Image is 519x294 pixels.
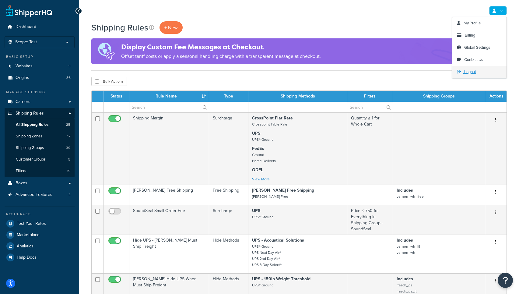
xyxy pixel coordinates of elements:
span: Dashboard [16,24,36,30]
strong: UPS - 150lb Weight Threshold [252,276,310,282]
span: Contact Us [464,57,483,62]
span: 36 [66,75,71,80]
a: Websites 3 [5,61,75,72]
a: Shipping Groups 39 [5,142,75,154]
strong: UPS [252,130,260,136]
strong: ODFL [252,167,263,173]
a: All Shipping Rules 25 [5,119,75,130]
a: Boxes [5,178,75,189]
span: 4 [68,192,71,197]
input: Search [347,102,392,112]
a: Test Your Rates [5,218,75,229]
small: UPS® Ground [252,282,274,288]
span: Global Settings [464,44,490,50]
th: Type [209,91,249,102]
th: Status [103,91,129,102]
span: Test Your Rates [17,221,46,226]
small: UPS® Ground [252,214,274,220]
a: Shipping Rules [5,108,75,119]
span: Shipping Rules [16,111,44,116]
td: Quantity ≥ 1 for Whole Cart [347,112,393,185]
span: 39 [66,145,70,151]
button: Bulk Actions [91,77,127,86]
a: Contact Us [452,54,507,66]
span: Websites [16,64,33,69]
span: Advanced Features [16,192,52,197]
a: Origins 36 [5,72,75,83]
td: SoundSeal Small Order Fee [129,205,209,235]
strong: CrossPoint Flat Rate [252,115,293,121]
span: 25 [66,122,70,127]
li: Advanced Features [5,189,75,200]
div: Resources [5,211,75,217]
a: Logout [452,66,507,78]
span: 17 [67,134,70,139]
span: Analytics [17,244,33,249]
td: Free Shipping [209,185,249,205]
a: View More [252,176,270,182]
span: Scope: Test [15,40,37,45]
a: Advanced Features 4 [5,189,75,200]
span: Shipping Zones [16,134,42,139]
span: Marketplace [17,232,40,238]
span: Origins [16,75,29,80]
small: vernon_wh_ltl vernon_wh [397,244,420,255]
a: ShipperHQ Home [6,5,52,17]
a: Carriers [5,96,75,108]
span: Carriers [16,99,30,104]
small: UPS® Ground UPS Next Day Air® UPS 2nd Day Air® UPS 3 Day Select® [252,244,282,267]
span: My Profile [464,20,481,26]
div: Basic Setup [5,54,75,59]
span: 5 [68,157,70,162]
strong: UPS - Acoustical Solutions [252,237,304,243]
small: frasch_ds frasch_ds_ltl [397,282,417,294]
p: Offset tariff costs or apply a seasonal handling charge with a transparent message at checkout. [121,52,321,61]
td: [PERSON_NAME] Free Shipping [129,185,209,205]
a: Help Docs [5,252,75,263]
li: Shipping Groups [5,142,75,154]
span: Logout [464,69,476,75]
small: [PERSON_NAME] Free [252,194,288,199]
a: Customer Groups 5 [5,154,75,165]
td: Hide UPS - [PERSON_NAME] Must Ship Freight [129,235,209,273]
li: Origins [5,72,75,83]
strong: UPS [252,207,260,214]
li: All Shipping Rules [5,119,75,130]
span: Help Docs [17,255,37,260]
th: Rule Name : activate to sort column ascending [129,91,209,102]
th: Shipping Methods [248,91,347,102]
li: Shipping Zones [5,131,75,142]
span: Boxes [16,181,27,186]
span: Billing [465,32,475,38]
strong: [PERSON_NAME] Free Shipping [252,187,314,193]
a: Dashboard [5,21,75,33]
a: Billing [452,29,507,41]
h1: Shipping Rules [91,22,148,34]
strong: Includes [397,237,413,243]
th: Actions [485,91,507,102]
button: Open Resource Center [498,273,513,288]
img: duties-banner-06bc72dcb5fe05cb3f9472aba00be2ae8eb53ab6f0d8bb03d382ba314ac3c341.png [91,38,121,64]
strong: FedEx [252,145,264,152]
strong: Includes [397,187,413,193]
li: My Profile [452,17,507,29]
td: Shipping Margin [129,112,209,185]
span: 19 [67,168,70,174]
li: Shipping Rules [5,108,75,177]
small: vernon_wh_free [397,194,424,199]
li: Websites [5,61,75,72]
a: Marketplace [5,229,75,240]
th: Shipping Groups [393,91,485,102]
small: Ground Home Delivery [252,152,276,164]
li: Analytics [5,241,75,252]
th: Filters [347,91,393,102]
a: Shipping Zones 17 [5,131,75,142]
li: Filters [5,165,75,177]
span: 3 [68,64,71,69]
